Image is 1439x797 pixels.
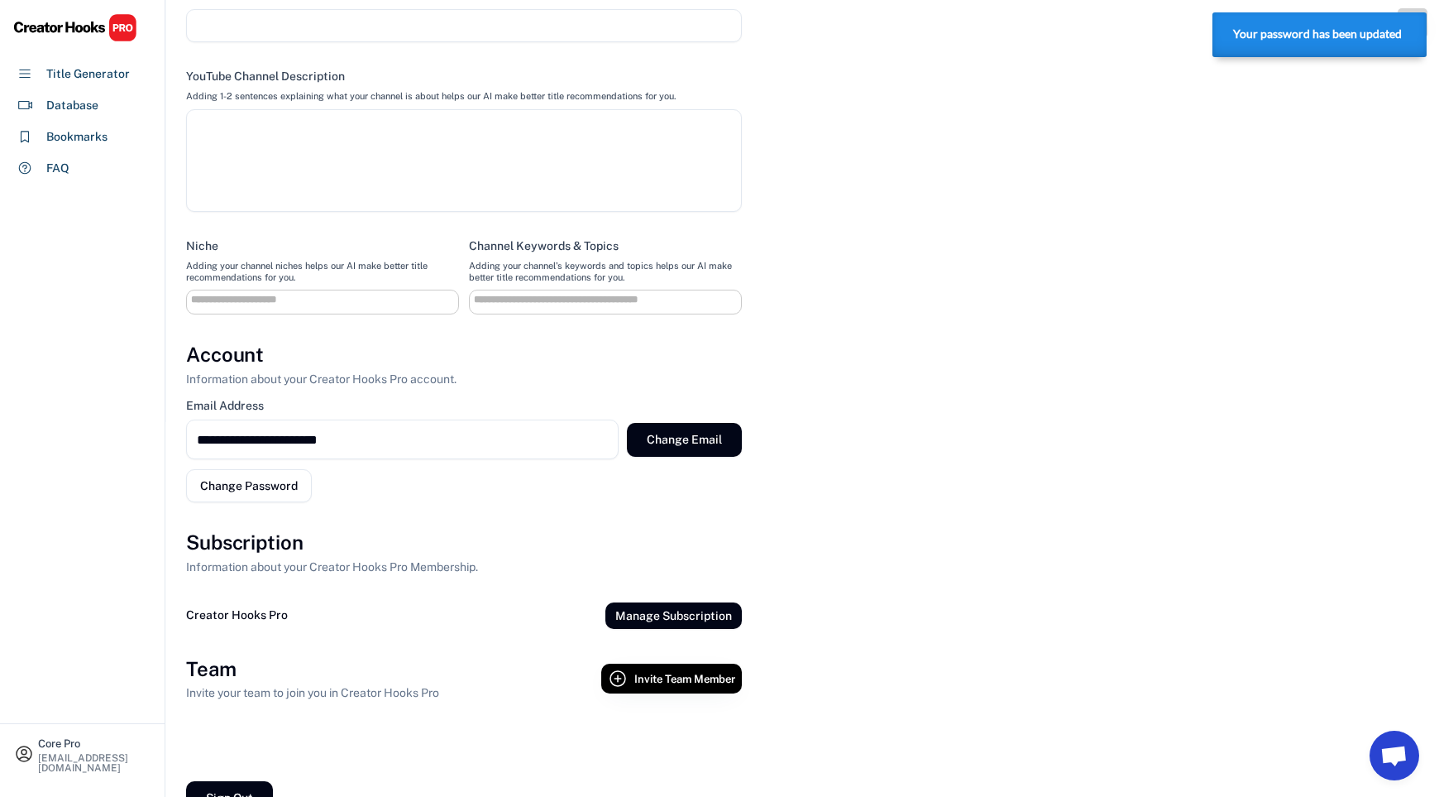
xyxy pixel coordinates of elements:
div: Creator Hooks Pro [186,607,288,624]
h3: Team [186,655,237,684]
div: Niche [186,238,218,253]
strong: Your password has been updated [1233,27,1402,41]
button: Change Email [627,423,742,457]
div: Adding 1-2 sentences explaining what your channel is about helps our AI make better title recomme... [186,90,676,102]
div: Email Address [186,398,264,413]
img: CHPRO%20Logo.svg [13,13,137,42]
h3: Account [186,341,264,369]
div: Title Generator [46,65,130,83]
div: Channel Keywords & Topics [469,238,619,253]
a: Open chat [1370,731,1419,780]
div: Core Pro [38,738,151,749]
div: Adding your channel's keywords and topics helps our AI make better title recommendations for you. [469,260,742,284]
div: Database [46,97,98,114]
h3: Subscription [186,529,304,557]
div: [EMAIL_ADDRESS][DOMAIN_NAME] [38,753,151,773]
div: Bookmarks [46,128,108,146]
button: Change Password [186,469,312,502]
div: Information about your Creator Hooks Pro Membership. [186,559,478,576]
div: Invite your team to join you in Creator Hooks Pro [186,684,439,702]
span: Invite Team Member [634,674,735,684]
div: FAQ [46,160,69,177]
button: Invite Team Member [601,664,742,694]
button: Manage Subscription [605,603,742,629]
div: Information about your Creator Hooks Pro account. [186,371,457,388]
div: Adding your channel niches helps our AI make better title recommendations for you. [186,260,459,284]
div: YouTube Channel Description [186,69,345,84]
